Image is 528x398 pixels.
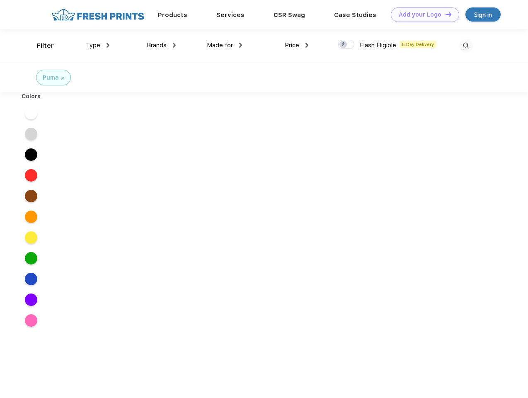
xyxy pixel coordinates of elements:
[239,43,242,48] img: dropdown.png
[474,10,492,19] div: Sign in
[459,39,473,53] img: desktop_search.svg
[49,7,147,22] img: fo%20logo%202.webp
[147,41,167,49] span: Brands
[158,11,187,19] a: Products
[173,43,176,48] img: dropdown.png
[15,92,47,101] div: Colors
[216,11,245,19] a: Services
[86,41,100,49] span: Type
[285,41,299,49] span: Price
[465,7,501,22] a: Sign in
[274,11,305,19] a: CSR Swag
[107,43,109,48] img: dropdown.png
[43,73,59,82] div: Puma
[61,77,64,80] img: filter_cancel.svg
[400,41,436,48] span: 5 Day Delivery
[399,11,441,18] div: Add your Logo
[305,43,308,48] img: dropdown.png
[207,41,233,49] span: Made for
[37,41,54,51] div: Filter
[446,12,451,17] img: DT
[360,41,396,49] span: Flash Eligible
